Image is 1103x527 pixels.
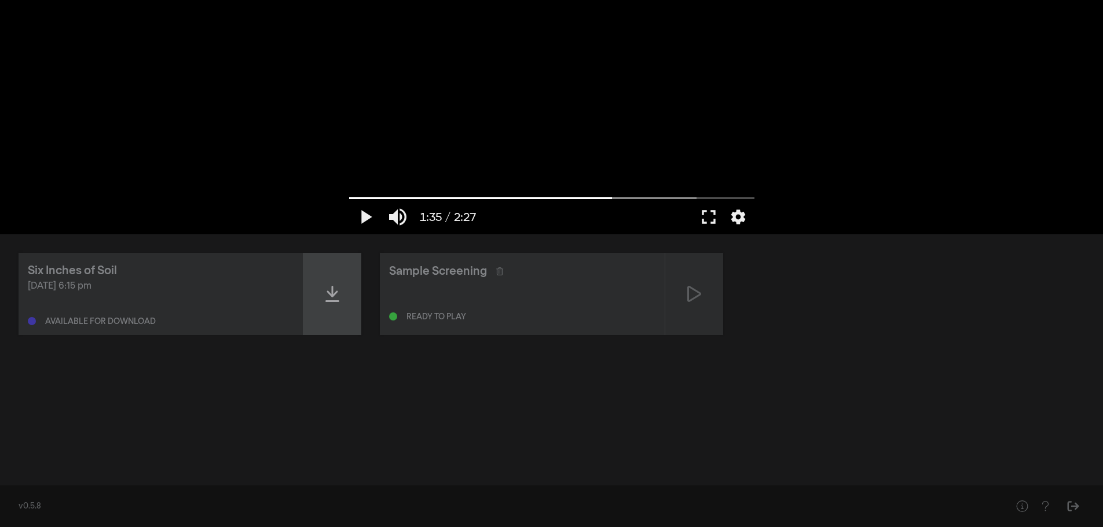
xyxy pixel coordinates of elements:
[28,262,117,279] div: Six Inches of Soil
[406,313,466,321] div: Ready to play
[414,200,482,234] button: 1:35 / 2:27
[725,200,752,234] button: More settings
[28,279,294,293] div: [DATE] 6:15 pm
[389,263,487,280] div: Sample Screening
[349,200,382,234] button: Play
[382,200,414,234] button: Mute
[1034,495,1057,518] button: Help
[692,200,725,234] button: Full screen
[45,318,156,326] div: Available for download
[19,500,987,513] div: v0.5.8
[1061,495,1084,518] button: Sign Out
[1010,495,1034,518] button: Help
